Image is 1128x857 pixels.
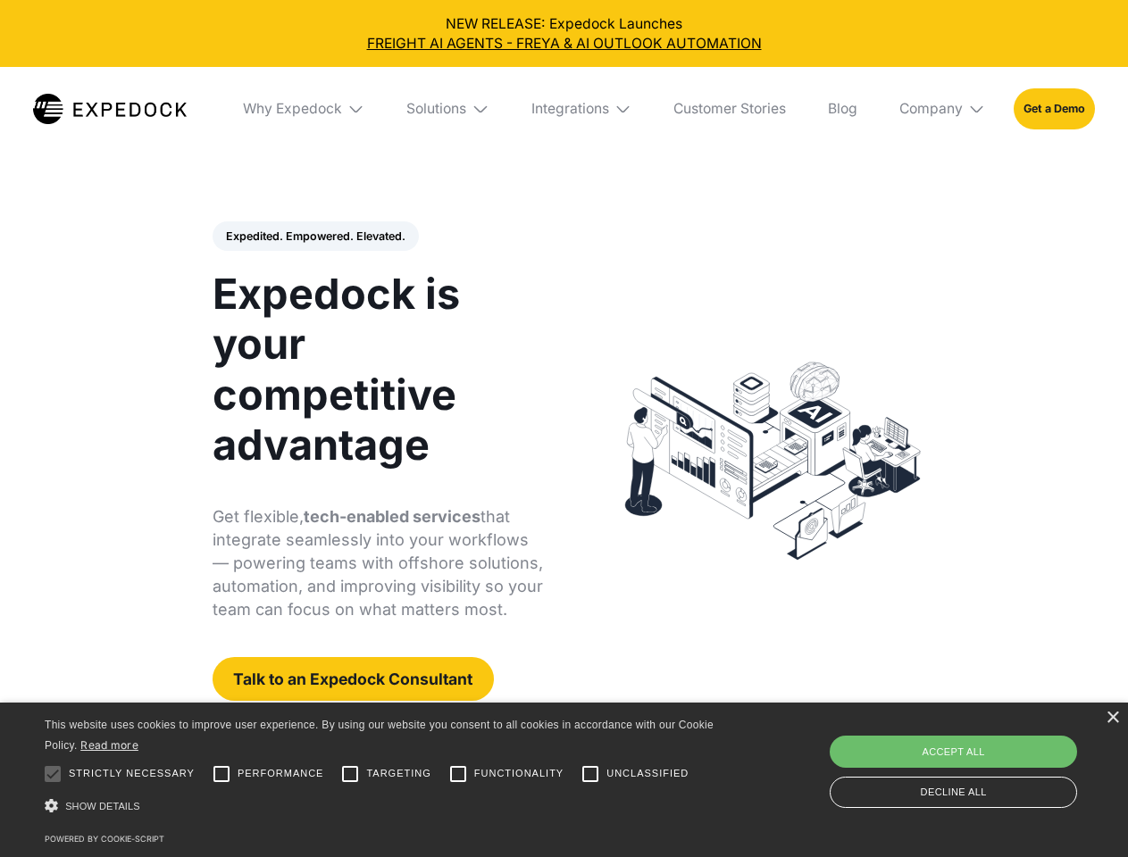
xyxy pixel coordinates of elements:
a: Read more [80,738,138,752]
div: Company [885,67,999,151]
div: Integrations [517,67,646,151]
div: Why Expedock [229,67,379,151]
p: Get flexible, that integrate seamlessly into your workflows — powering teams with offshore soluti... [213,505,544,621]
a: Get a Demo [1014,88,1095,129]
div: Solutions [393,67,504,151]
div: Company [899,100,963,118]
span: This website uses cookies to improve user experience. By using our website you consent to all coo... [45,719,714,752]
div: Why Expedock [243,100,342,118]
div: NEW RELEASE: Expedock Launches [14,14,1115,54]
span: Targeting [366,766,430,781]
span: Show details [65,801,140,811]
span: Functionality [474,766,564,781]
div: Solutions [406,100,466,118]
a: Powered by cookie-script [45,834,164,844]
a: Blog [814,67,871,151]
iframe: Chat Widget [831,664,1128,857]
span: Performance [238,766,324,781]
h1: Expedock is your competitive advantage [213,269,544,470]
span: Unclassified [606,766,689,781]
span: Strictly necessary [69,766,195,781]
div: Show details [45,795,720,819]
div: Integrations [531,100,609,118]
strong: tech-enabled services [304,507,480,526]
a: Customer Stories [659,67,799,151]
a: FREIGHT AI AGENTS - FREYA & AI OUTLOOK AUTOMATION [14,34,1115,54]
a: Talk to an Expedock Consultant [213,657,494,701]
